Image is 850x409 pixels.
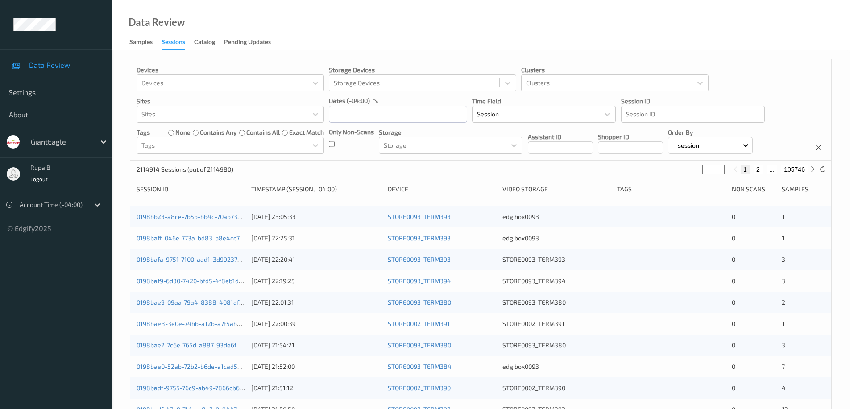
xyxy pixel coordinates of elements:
[388,256,451,263] a: STORE0093_TERM393
[668,128,753,137] p: Order By
[289,128,324,137] label: exact match
[732,185,775,194] div: Non Scans
[137,128,150,137] p: Tags
[224,36,280,49] a: Pending Updates
[617,185,726,194] div: Tags
[782,341,785,349] span: 3
[388,320,450,327] a: STORE0002_TERM391
[754,165,763,174] button: 2
[137,97,324,106] p: Sites
[175,128,191,137] label: none
[388,213,451,220] a: STORE0093_TERM393
[502,185,611,194] div: Video Storage
[137,384,257,392] a: 0198badf-9755-76c9-ab49-7866cb6e2d74
[388,277,451,285] a: STORE0093_TERM394
[521,66,709,74] p: Clusters
[741,165,750,174] button: 1
[502,384,611,392] div: STORE0002_TERM390
[137,298,259,306] a: 0198bae9-09aa-79a4-8388-4081af89fb31
[388,298,451,306] a: STORE0093_TERM380
[732,234,735,242] span: 0
[137,234,257,242] a: 0198baff-046e-773a-bd83-b8e4cc7eeac6
[732,341,735,349] span: 0
[251,298,381,307] div: [DATE] 22:01:31
[528,132,593,141] p: Assistant ID
[251,384,381,392] div: [DATE] 21:51:12
[782,256,785,263] span: 3
[137,256,255,263] a: 0198bafa-9751-7100-aad1-3d992378f548
[388,384,451,392] a: STORE0002_TERM390
[502,341,611,350] div: STORE0093_TERM380
[251,341,381,350] div: [DATE] 21:54:21
[379,128,522,137] p: Storage
[782,320,784,327] span: 1
[675,141,702,150] p: session
[782,277,785,285] span: 3
[732,277,735,285] span: 0
[137,320,257,327] a: 0198bae8-3e0e-74bb-a12b-a7f5ab4a1c62
[251,185,381,194] div: Timestamp (Session, -04:00)
[251,212,381,221] div: [DATE] 23:05:33
[502,212,611,221] div: edgibox0093
[732,363,735,370] span: 0
[388,234,451,242] a: STORE0093_TERM393
[782,363,785,370] span: 7
[137,363,258,370] a: 0198bae0-52ab-72b2-b6de-a1cad5bd81de
[732,384,735,392] span: 0
[388,341,451,349] a: STORE0093_TERM380
[621,97,765,106] p: Session ID
[732,256,735,263] span: 0
[502,298,611,307] div: STORE0093_TERM380
[224,37,271,49] div: Pending Updates
[782,384,786,392] span: 4
[251,277,381,285] div: [DATE] 22:19:25
[137,341,257,349] a: 0198bae2-7c6e-765d-a887-93de6f3dda1e
[782,185,825,194] div: Samples
[200,128,236,137] label: contains any
[251,255,381,264] div: [DATE] 22:20:41
[329,96,370,105] p: dates (-04:00)
[472,97,616,106] p: Time Field
[767,165,777,174] button: ...
[137,185,245,194] div: Session ID
[732,213,735,220] span: 0
[388,363,452,370] a: STORE0093_TERM384
[598,132,663,141] p: Shopper ID
[137,277,256,285] a: 0198baf9-6d30-7420-bfd5-4f8eb1d21998
[129,36,162,49] a: Samples
[732,320,735,327] span: 0
[251,319,381,328] div: [DATE] 22:00:39
[732,298,735,306] span: 0
[194,37,215,49] div: Catalog
[194,36,224,49] a: Catalog
[502,234,611,243] div: edgibox0093
[388,185,496,194] div: Device
[502,277,611,285] div: STORE0093_TERM394
[246,128,280,137] label: contains all
[782,234,784,242] span: 1
[129,37,153,49] div: Samples
[781,165,808,174] button: 105746
[137,66,324,74] p: Devices
[137,213,256,220] a: 0198bb23-a8ce-7b5b-bb4c-70ab73150df1
[137,165,233,174] p: 2114914 Sessions (out of 2114980)
[129,18,185,27] div: Data Review
[782,298,785,306] span: 2
[782,213,784,220] span: 1
[162,37,185,50] div: Sessions
[502,255,611,264] div: STORE0093_TERM393
[251,362,381,371] div: [DATE] 21:52:00
[502,319,611,328] div: STORE0002_TERM391
[162,36,194,50] a: Sessions
[329,66,516,74] p: Storage Devices
[251,234,381,243] div: [DATE] 22:25:31
[329,128,374,136] p: Only Non-Scans
[502,362,611,371] div: edgibox0093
